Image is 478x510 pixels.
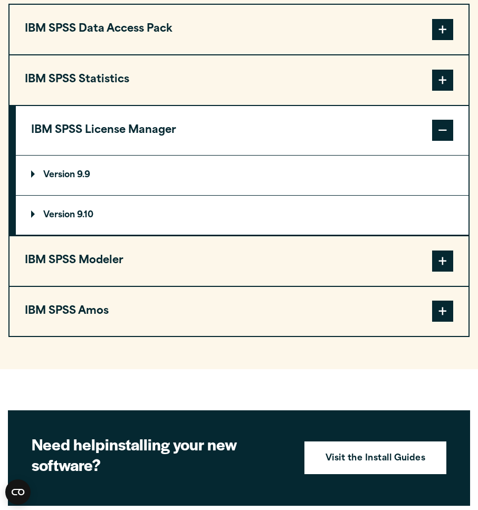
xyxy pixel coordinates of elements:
[9,236,469,286] button: IBM SPSS Modeler
[16,156,469,195] summary: Version 9.9
[31,211,93,219] p: Version 9.10
[9,5,469,54] button: IBM SPSS Data Access Pack
[16,155,469,235] div: IBM SPSS License Manager
[32,433,105,455] strong: Need help
[5,479,31,505] button: Open CMP widget
[304,441,447,474] a: Visit the Install Guides
[31,171,90,179] p: Version 9.9
[16,196,469,235] summary: Version 9.10
[32,434,289,476] h2: installing your new software?
[9,55,469,105] button: IBM SPSS Statistics
[9,287,469,336] button: IBM SPSS Amos
[16,106,469,156] button: IBM SPSS License Manager
[326,452,426,466] strong: Visit the Install Guides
